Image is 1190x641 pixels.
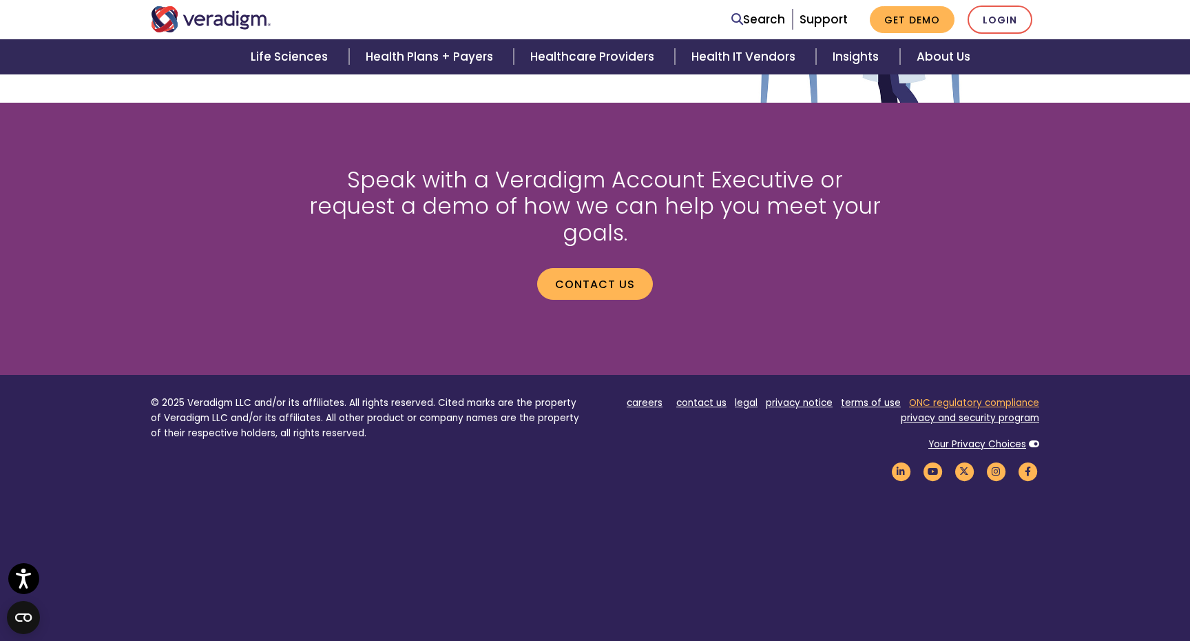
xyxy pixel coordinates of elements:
a: Support [800,11,848,28]
button: Open CMP widget [7,601,40,634]
a: Search [731,10,785,29]
a: Your Privacy Choices [928,438,1026,451]
h2: Speak with a Veradigm Account Executive or request a demo of how we can help you meet your goals. [302,167,888,246]
a: Contact us [537,268,653,300]
a: privacy notice [766,396,833,409]
a: Veradigm LinkedIn Link [889,465,912,478]
a: About Us [900,39,987,74]
a: privacy and security program [901,411,1039,425]
p: © 2025 Veradigm LLC and/or its affiliates. All rights reserved. Cited marks are the property of V... [151,396,585,440]
a: Health IT Vendors [675,39,816,74]
a: legal [735,396,758,409]
a: Life Sciences [234,39,348,74]
a: Veradigm YouTube Link [921,465,944,478]
a: Veradigm Instagram Link [984,465,1008,478]
img: Veradigm logo [151,6,271,32]
a: careers [627,396,662,409]
a: Healthcare Providers [514,39,675,74]
a: terms of use [841,396,901,409]
a: Veradigm Twitter Link [952,465,976,478]
a: Login [968,6,1032,34]
a: Veradigm Facebook Link [1016,465,1039,478]
a: Get Demo [870,6,954,33]
a: Health Plans + Payers [349,39,514,74]
a: contact us [676,396,727,409]
a: Insights [816,39,899,74]
iframe: Drift Chat Widget [926,542,1173,624]
a: ONC regulatory compliance [909,396,1039,409]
